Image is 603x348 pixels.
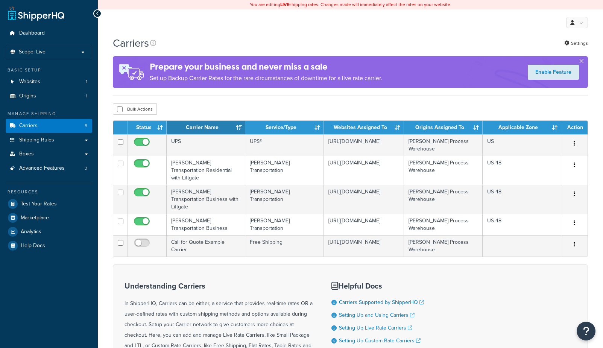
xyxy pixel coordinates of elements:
td: [URL][DOMAIN_NAME] [324,134,404,156]
span: Boxes [19,151,34,157]
td: [PERSON_NAME] Transportation Business [167,214,245,235]
td: [URL][DOMAIN_NAME] [324,235,404,257]
a: Setting Up Live Rate Carriers [339,324,412,332]
li: Advanced Features [6,161,92,175]
a: Analytics [6,225,92,239]
th: Service/Type: activate to sort column ascending [245,121,324,134]
td: [URL][DOMAIN_NAME] [324,185,404,214]
h4: Prepare your business and never miss a sale [150,61,382,73]
div: Resources [6,189,92,195]
a: Carriers Supported by ShipperHQ [339,298,424,306]
button: Open Resource Center [577,322,595,340]
span: Carriers [19,123,38,129]
a: Origins 1 [6,89,92,103]
td: [PERSON_NAME] Process Warehouse [404,235,483,257]
span: Test Your Rates [21,201,57,207]
td: [PERSON_NAME] Process Warehouse [404,214,483,235]
div: Manage Shipping [6,111,92,117]
td: UPS® [245,134,324,156]
a: Shipping Rules [6,133,92,147]
span: 1 [86,79,87,85]
td: [URL][DOMAIN_NAME] [324,214,404,235]
td: US 48 [483,185,561,214]
td: US 48 [483,156,561,185]
span: Dashboard [19,30,45,36]
a: Dashboard [6,26,92,40]
td: [PERSON_NAME] Process Warehouse [404,156,483,185]
th: Carrier Name: activate to sort column ascending [167,121,245,134]
a: Enable Feature [528,65,579,80]
td: [PERSON_NAME] Process Warehouse [404,185,483,214]
td: [PERSON_NAME] Transportation Business with Liftgate [167,185,245,214]
th: Origins Assigned To: activate to sort column ascending [404,121,483,134]
th: Status: activate to sort column ascending [128,121,167,134]
td: [PERSON_NAME] Transportation Residential with Liftgate [167,156,245,185]
span: 3 [85,165,87,172]
a: Help Docs [6,239,92,252]
a: Advanced Features 3 [6,161,92,175]
span: Advanced Features [19,165,65,172]
span: Websites [19,79,40,85]
td: UPS [167,134,245,156]
span: Analytics [21,229,41,235]
li: Origins [6,89,92,103]
a: Marketplace [6,211,92,225]
td: US [483,134,561,156]
p: Set up Backup Carrier Rates for the rare circumstances of downtime for a live rate carrier. [150,73,382,84]
button: Bulk Actions [113,103,157,115]
a: Setting Up Custom Rate Carriers [339,337,421,345]
a: ShipperHQ Home [8,6,64,21]
th: Websites Assigned To: activate to sort column ascending [324,121,404,134]
span: Origins [19,93,36,99]
a: Websites 1 [6,75,92,89]
a: Boxes [6,147,92,161]
td: Free Shipping [245,235,324,257]
span: Shipping Rules [19,137,54,143]
span: Scope: Live [19,49,46,55]
span: Marketplace [21,215,49,221]
h3: Helpful Docs [331,282,430,290]
h3: Understanding Carriers [125,282,313,290]
th: Action [561,121,588,134]
td: [PERSON_NAME] Transportation [245,214,324,235]
a: Setting Up and Using Carriers [339,311,415,319]
td: [PERSON_NAME] Process Warehouse [404,134,483,156]
td: [PERSON_NAME] Transportation [245,185,324,214]
div: Basic Setup [6,67,92,73]
th: Applicable Zone: activate to sort column ascending [483,121,561,134]
a: Carriers 5 [6,119,92,133]
span: Help Docs [21,243,45,249]
li: Websites [6,75,92,89]
a: Settings [564,38,588,49]
h1: Carriers [113,36,149,50]
img: ad-rules-rateshop-fe6ec290ccb7230408bd80ed9643f0289d75e0ffd9eb532fc0e269fcd187b520.png [113,56,150,88]
td: [PERSON_NAME] Transportation [245,156,324,185]
span: 1 [86,93,87,99]
b: LIVE [280,1,289,8]
td: US 48 [483,214,561,235]
td: [URL][DOMAIN_NAME] [324,156,404,185]
td: Call for Quote Example Carrier [167,235,245,257]
span: 5 [85,123,87,129]
li: Carriers [6,119,92,133]
a: Test Your Rates [6,197,92,211]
